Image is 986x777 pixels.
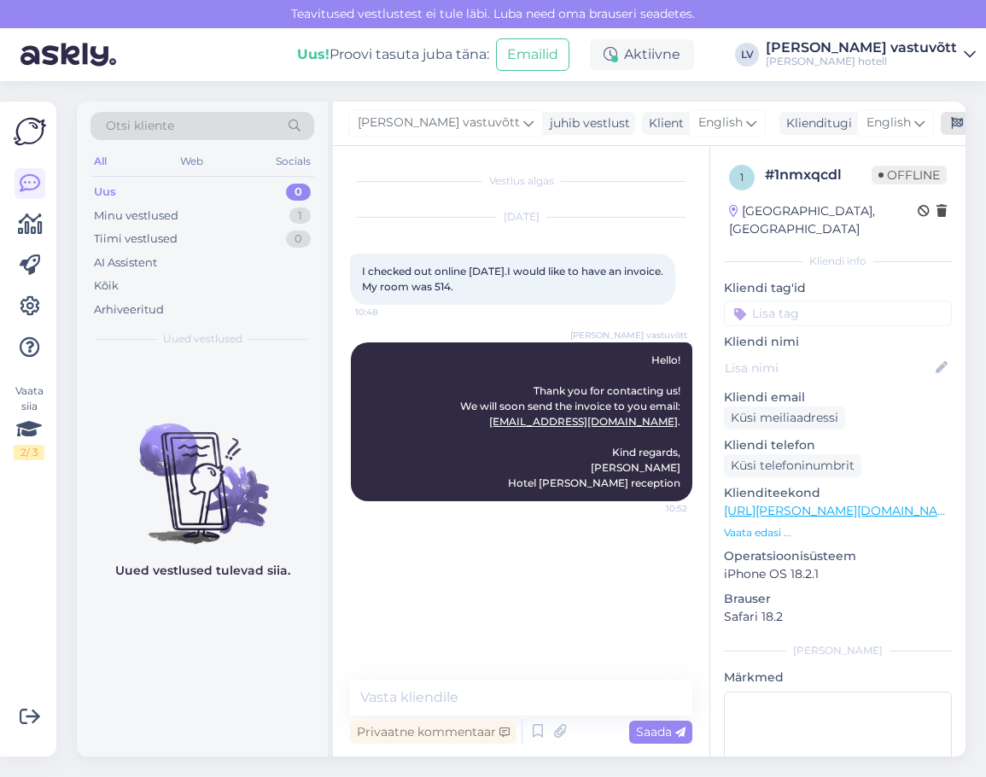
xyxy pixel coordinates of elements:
input: Lisa tag [724,301,952,326]
p: Operatsioonisüsteem [724,547,952,565]
p: Uued vestlused tulevad siia. [115,562,290,580]
img: Askly Logo [14,115,46,148]
div: 2 / 3 [14,445,44,460]
span: 1 [740,171,744,184]
div: Klient [642,114,684,132]
p: Kliendi tag'id [724,279,952,297]
a: [PERSON_NAME] vastuvõtt[PERSON_NAME] hotell [766,41,976,68]
p: Kliendi nimi [724,333,952,351]
span: 10:52 [623,502,687,515]
span: Saada [636,724,686,739]
p: Kliendi telefon [724,436,952,454]
span: Otsi kliente [106,117,174,135]
span: Hello! Thank you for contacting us! We will soon send the invoice to you email: . Kind regards, [... [460,353,680,489]
span: English [866,114,911,132]
div: # 1nmxqcdl [765,165,872,185]
div: Vaata siia [14,383,44,460]
div: Klienditugi [779,114,852,132]
div: Kliendi info [724,254,952,269]
div: Arhiveeritud [94,301,164,318]
div: Aktiivne [590,39,694,70]
div: [PERSON_NAME] hotell [766,55,957,68]
p: Vaata edasi ... [724,525,952,540]
p: Safari 18.2 [724,608,952,626]
img: No chats [77,393,328,546]
div: [GEOGRAPHIC_DATA], [GEOGRAPHIC_DATA] [729,202,918,238]
span: 10:48 [355,306,419,318]
button: Emailid [496,38,569,71]
span: English [698,114,743,132]
span: [PERSON_NAME] vastuvõtt [358,114,520,132]
div: Privaatne kommentaar [350,721,516,744]
span: I checked out online [DATE].I would like to have an invoice. My room was 514. [362,265,663,293]
div: [PERSON_NAME] vastuvõtt [766,41,957,55]
div: AI Assistent [94,254,157,272]
p: iPhone OS 18.2.1 [724,565,952,583]
span: [PERSON_NAME] vastuvõtt [570,329,687,342]
div: Minu vestlused [94,207,178,225]
div: 0 [286,184,311,201]
div: Socials [272,150,314,172]
span: Offline [872,166,947,184]
a: [EMAIL_ADDRESS][DOMAIN_NAME] [489,415,678,428]
div: Uus [94,184,116,201]
p: Kliendi email [724,388,952,406]
div: 0 [286,231,311,248]
div: Vestlus algas [350,173,692,189]
div: Küsi meiliaadressi [724,406,845,429]
div: LV [735,43,759,67]
input: Lisa nimi [725,359,932,377]
div: Web [177,150,207,172]
div: [PERSON_NAME] [724,643,952,658]
div: 1 [289,207,311,225]
p: Klienditeekond [724,484,952,502]
b: Uus! [297,46,330,62]
div: [DATE] [350,209,692,225]
div: Küsi telefoninumbrit [724,454,861,477]
span: Uued vestlused [163,331,242,347]
div: Tiimi vestlused [94,231,178,248]
a: [URL][PERSON_NAME][DOMAIN_NAME] [724,503,960,518]
div: juhib vestlust [543,114,630,132]
div: All [90,150,110,172]
div: Kõik [94,277,119,295]
p: Märkmed [724,669,952,686]
p: Brauser [724,590,952,608]
div: Proovi tasuta juba täna: [297,44,489,65]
